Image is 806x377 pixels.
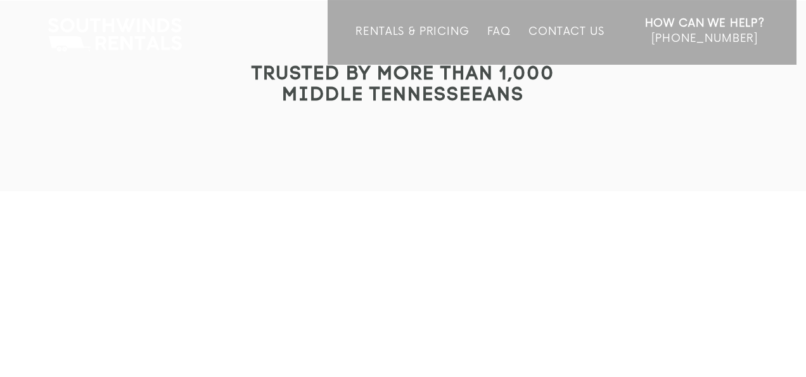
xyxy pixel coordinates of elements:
[645,17,765,30] strong: How Can We Help?
[645,16,765,55] a: How Can We Help? [PHONE_NUMBER]
[528,25,604,65] a: Contact Us
[41,15,188,55] img: Southwinds Rentals Logo
[487,25,511,65] a: FAQ
[651,32,758,45] span: [PHONE_NUMBER]
[355,25,469,65] a: Rentals & Pricing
